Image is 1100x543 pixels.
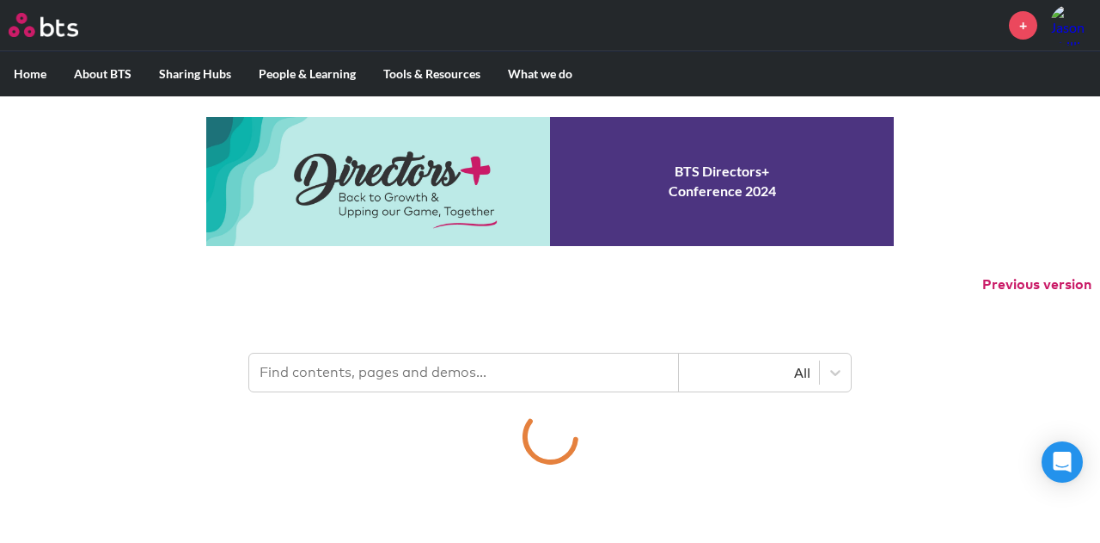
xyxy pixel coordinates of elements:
[687,363,810,382] div: All
[60,52,145,96] label: About BTS
[1050,4,1091,46] a: Profile
[9,13,110,37] a: Go home
[982,275,1091,294] button: Previous version
[1009,11,1037,40] a: +
[370,52,494,96] label: Tools & Resources
[1042,441,1083,483] div: Open Intercom Messenger
[494,52,586,96] label: What we do
[206,117,894,246] a: Conference 2024
[245,52,370,96] label: People & Learning
[249,354,679,392] input: Find contents, pages and demos...
[145,52,245,96] label: Sharing Hubs
[1050,4,1091,46] img: Jason Phillips
[9,13,78,37] img: BTS Logo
